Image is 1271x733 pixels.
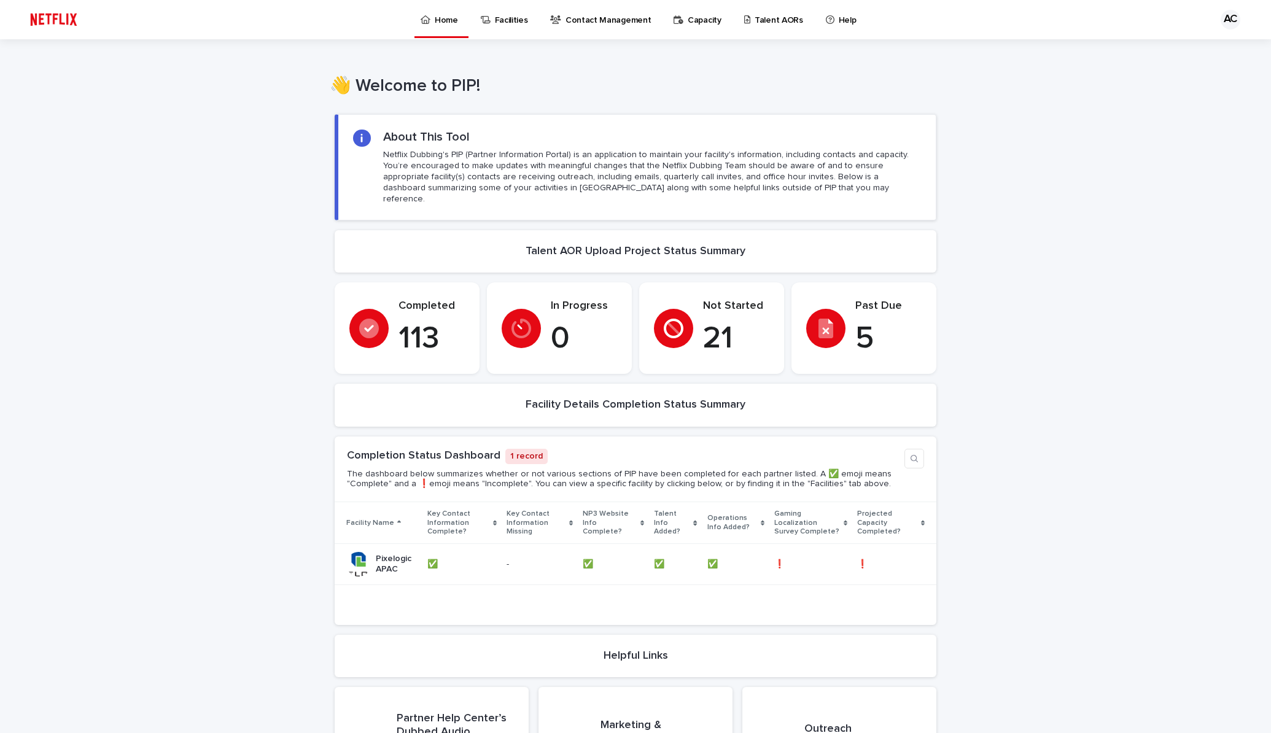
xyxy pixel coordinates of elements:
p: ❗️ [774,557,787,570]
div: AC [1221,10,1240,29]
p: Talent Info Added? [654,507,690,538]
p: The dashboard below summarizes whether or not various sections of PIP have been completed for eac... [347,469,900,490]
h1: 👋 Welcome to PIP! [330,76,931,97]
p: NP3 Website Info Complete? [583,507,637,538]
a: Completion Status Dashboard [347,450,500,461]
h2: About This Tool [383,130,470,144]
p: Past Due [855,300,922,313]
img: ifQbXi3ZQGMSEF7WDB7W [25,7,83,32]
p: 21 [703,320,769,357]
p: 0 [551,320,617,357]
p: Operations Info Added? [707,511,758,534]
p: ✅ [427,557,440,570]
h2: Facility Details Completion Status Summary [526,398,745,412]
p: ❗️ [857,557,870,570]
p: ✅ [654,557,667,570]
h2: Talent AOR Upload Project Status Summary [526,245,745,258]
p: Projected Capacity Completed? [857,507,917,538]
p: ✅ [583,557,596,570]
p: - [507,559,573,570]
p: In Progress [551,300,617,313]
p: Netflix Dubbing's PIP (Partner Information Portal) is an application to maintain your facility's ... [383,149,921,205]
p: Completed [398,300,465,313]
p: Key Contact Information Missing [507,507,566,538]
p: 1 record [505,449,548,464]
p: 113 [398,320,465,357]
p: Pixelogic APAC [376,554,418,575]
tr: Pixelogic APAC✅✅ -✅✅ ✅✅ ✅✅ ❗️❗️ ❗️❗️ [335,544,936,585]
p: Key Contact Information Complete? [427,507,490,538]
p: Gaming Localization Survey Complete? [774,507,841,538]
p: Facility Name [346,516,394,530]
h2: Helpful Links [604,650,668,663]
p: Not Started [703,300,769,313]
p: ✅ [707,557,720,570]
p: 5 [855,320,922,357]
